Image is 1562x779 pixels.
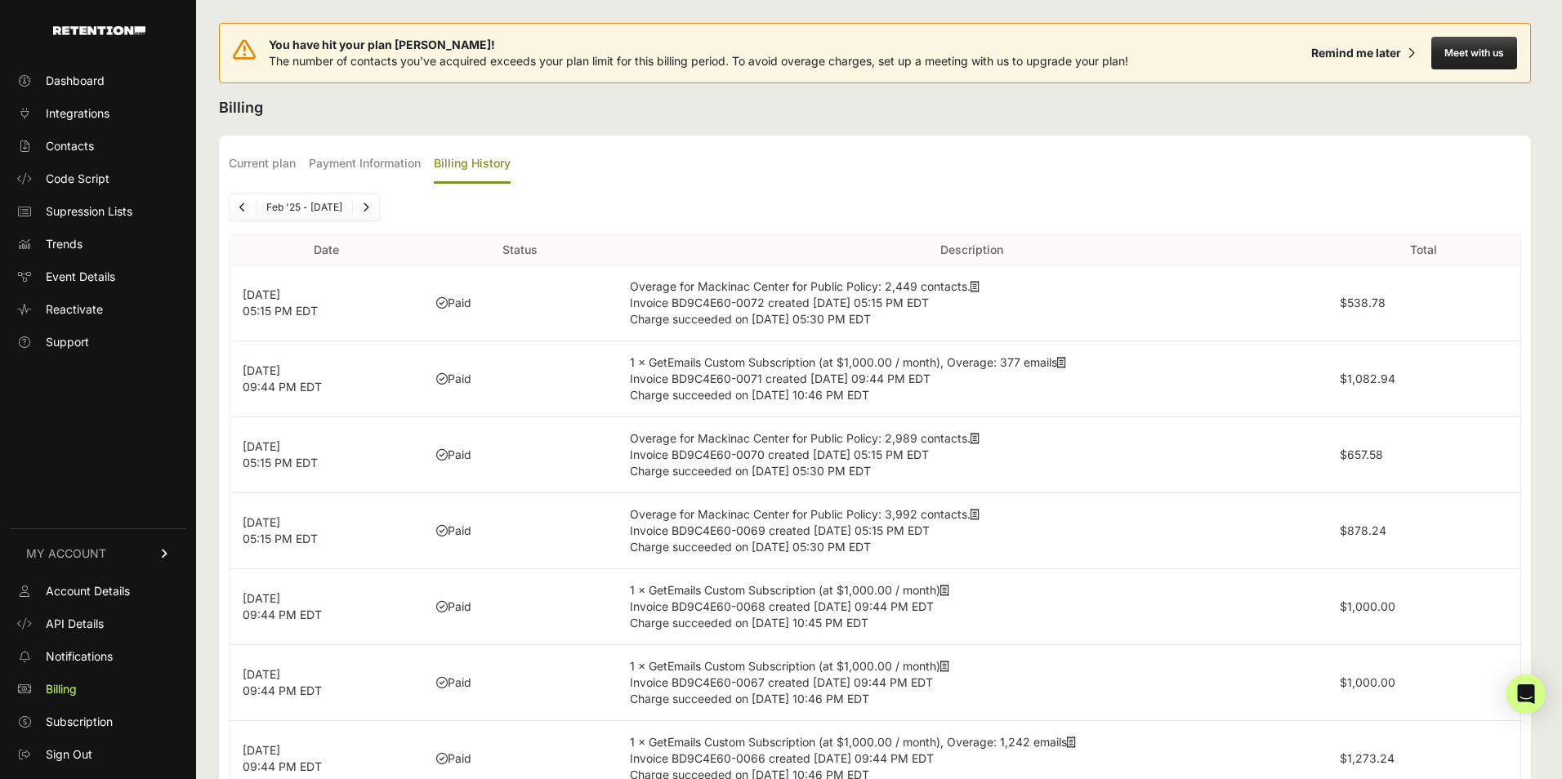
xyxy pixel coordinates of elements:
[423,341,617,417] td: Paid
[1431,37,1517,69] button: Meet with us
[46,105,109,122] span: Integrations
[243,514,410,547] p: [DATE] 05:15 PM EDT
[10,68,186,94] a: Dashboard
[434,145,511,184] label: Billing History
[1506,674,1546,714] div: Open Intercom Messenger
[10,676,186,702] a: Billing
[630,599,934,613] span: Invoice BD9C4E60-0068 created [DATE] 09:44 PM EDT
[423,645,617,721] td: Paid
[256,201,352,214] li: Feb '25 - [DATE]
[46,171,109,187] span: Code Script
[229,145,296,184] label: Current plan
[46,73,105,89] span: Dashboard
[269,37,1128,53] span: You have hit your plan [PERSON_NAME]!
[423,569,617,645] td: Paid
[1340,751,1395,765] label: $1,273.24
[1340,599,1395,613] label: $1,000.00
[26,545,106,562] span: MY ACCOUNT
[1340,296,1386,309] label: $538.78
[10,643,186,670] a: Notifications
[423,265,617,341] td: Paid
[630,751,934,765] span: Invoice BD9C4E60-0066 created [DATE] 09:44 PM EDT
[10,264,186,290] a: Event Details
[46,648,113,665] span: Notifications
[1340,372,1395,385] label: $1,082.94
[617,493,1327,569] td: Overage for Mackinac Center for Public Policy: 3,992 contacts.
[1327,235,1520,265] th: Total
[617,417,1327,493] td: Overage for Mackinac Center for Public Policy: 2,989 contacts.
[630,540,871,554] span: Charge succeeded on [DATE] 05:30 PM EDT
[46,746,92,763] span: Sign Out
[46,138,94,154] span: Contacts
[630,675,933,689] span: Invoice BD9C4E60-0067 created [DATE] 09:44 PM EDT
[219,96,1531,119] h2: Billing
[10,198,186,225] a: Supression Lists
[1340,447,1383,461] label: $657.58
[269,54,1128,68] span: The number of contacts you've acquired exceeds your plan limit for this billing period. To avoid ...
[46,301,103,318] span: Reactivate
[46,334,89,350] span: Support
[630,447,929,461] span: Invoice BD9C4E60-0070 created [DATE] 05:15 PM EDT
[10,329,186,355] a: Support
[10,578,186,604] a: Account Details
[230,235,423,265] th: Date
[46,236,83,252] span: Trends
[243,363,410,395] p: [DATE] 09:44 PM EDT
[617,265,1327,341] td: Overage for Mackinac Center for Public Policy: 2,449 contacts.
[243,287,410,319] p: [DATE] 05:15 PM EDT
[423,235,617,265] th: Status
[1340,523,1386,537] label: $878.24
[46,203,132,220] span: Supression Lists
[630,296,929,309] span: Invoice BD9C4E60-0072 created [DATE] 05:15 PM EDT
[10,611,186,637] a: API Details
[630,372,931,385] span: Invoice BD9C4E60-0071 created [DATE] 09:44 PM EDT
[617,341,1327,417] td: 1 × GetEmails Custom Subscription (at $1,000.00 / month), Overage: 377 emails
[630,464,871,478] span: Charge succeeded on [DATE] 05:30 PM EDT
[617,235,1327,265] th: Description
[46,583,130,599] span: Account Details
[630,523,930,537] span: Invoice BD9C4E60-0069 created [DATE] 05:15 PM EDT
[243,666,410,699] p: [DATE] 09:44 PM EDT
[423,493,617,569] td: Paid
[230,194,256,220] a: Previous
[53,26,145,35] img: Retention.com
[10,709,186,735] a: Subscription
[423,417,617,493] td: Paid
[46,714,113,730] span: Subscription
[10,528,186,578] a: MY ACCOUNT
[46,269,115,285] span: Event Details
[353,194,379,220] a: Next
[1305,38,1421,68] button: Remind me later
[309,145,421,184] label: Payment Information
[46,616,104,632] span: API Details
[617,645,1327,721] td: 1 × GetEmails Custom Subscription (at $1,000.00 / month)
[617,569,1327,645] td: 1 × GetEmails Custom Subscription (at $1,000.00 / month)
[46,681,77,697] span: Billing
[630,312,871,326] span: Charge succeeded on [DATE] 05:30 PM EDT
[243,590,410,623] p: [DATE] 09:44 PM EDT
[10,741,186,768] a: Sign Out
[243,438,410,471] p: [DATE] 05:15 PM EDT
[1311,45,1401,61] div: Remind me later
[630,692,869,706] span: Charge succeeded on [DATE] 10:46 PM EDT
[10,100,186,127] a: Integrations
[10,296,186,323] a: Reactivate
[10,166,186,192] a: Code Script
[243,742,410,775] p: [DATE] 09:44 PM EDT
[1340,675,1395,689] label: $1,000.00
[10,133,186,159] a: Contacts
[10,231,186,257] a: Trends
[630,388,869,402] span: Charge succeeded on [DATE] 10:46 PM EDT
[630,616,868,630] span: Charge succeeded on [DATE] 10:45 PM EDT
